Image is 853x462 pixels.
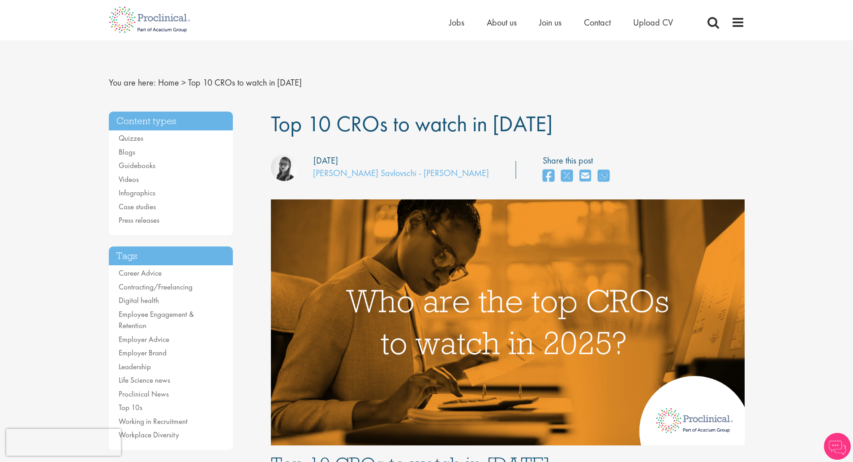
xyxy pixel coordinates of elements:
[579,167,591,186] a: share on email
[109,112,233,131] h3: Content types
[561,167,573,186] a: share on twitter
[119,416,188,426] a: Working in Recruitment
[119,362,151,371] a: Leadership
[119,160,155,170] a: Guidebooks
[119,268,162,278] a: Career Advice
[119,147,135,157] a: Blogs
[487,17,517,28] a: About us
[119,389,169,399] a: Proclinical News
[109,246,233,266] h3: Tags
[119,295,159,305] a: Digital health
[119,202,156,212] a: Case studies
[313,154,338,167] div: [DATE]
[109,77,156,88] span: You are here:
[539,17,562,28] a: Join us
[271,109,553,138] span: Top 10 CROs to watch in [DATE]
[119,309,194,331] a: Employee Engagement & Retention
[119,215,159,225] a: Press releases
[119,402,142,412] a: Top 10s
[119,282,193,292] a: Contracting/Freelancing
[271,154,298,181] img: Theodora Savlovschi - Wicks
[119,430,179,440] a: Workplace Diversity
[119,348,167,358] a: Employer Brand
[119,174,139,184] a: Videos
[119,375,170,385] a: Life Science news
[633,17,673,28] a: Upload CV
[543,154,614,167] label: Share this post
[158,77,179,88] a: breadcrumb link
[119,133,143,143] a: Quizzes
[584,17,611,28] a: Contact
[188,77,302,88] span: Top 10 CROs to watch in [DATE]
[119,188,155,198] a: Infographics
[313,167,489,179] a: [PERSON_NAME] Savlovschi - [PERSON_NAME]
[449,17,464,28] a: Jobs
[271,199,745,445] img: Top 10 CROs 2025| Proclinical
[824,433,851,460] img: Chatbot
[543,167,554,186] a: share on facebook
[598,167,609,186] a: share on whats app
[181,77,186,88] span: >
[6,429,121,456] iframe: reCAPTCHA
[119,334,169,344] a: Employer Advice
